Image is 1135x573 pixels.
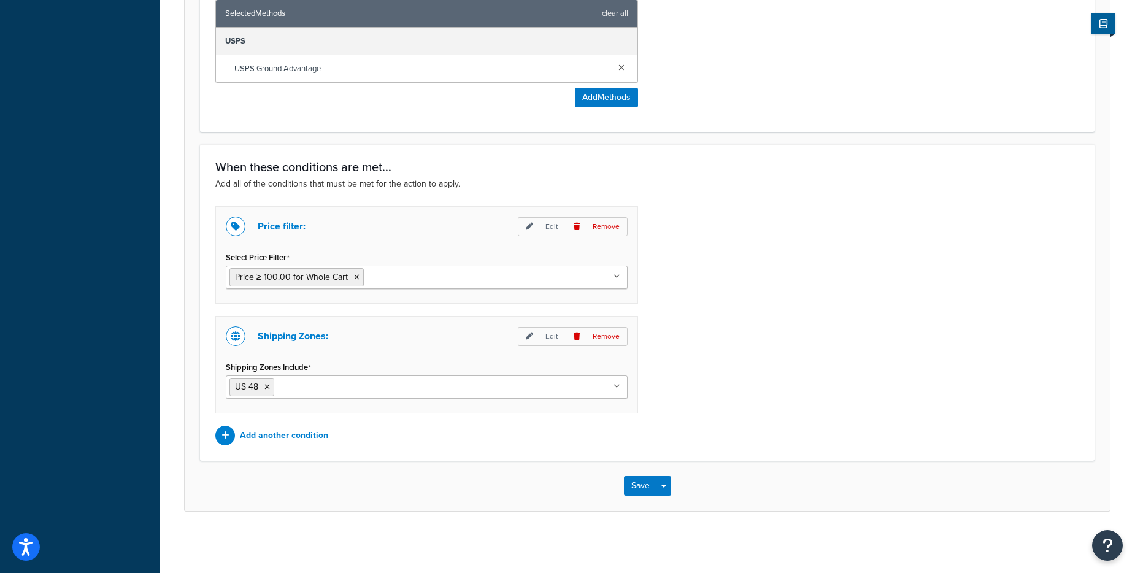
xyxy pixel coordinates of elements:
[566,327,628,346] p: Remove
[235,380,258,393] span: US 48
[624,476,657,496] button: Save
[225,5,596,22] span: Selected Methods
[215,177,1079,191] p: Add all of the conditions that must be met for the action to apply.
[258,218,306,235] p: Price filter:
[518,217,566,236] p: Edit
[226,363,311,372] label: Shipping Zones Include
[1092,530,1123,561] button: Open Resource Center
[258,328,328,345] p: Shipping Zones:
[602,5,628,22] a: clear all
[215,160,1079,174] h3: When these conditions are met...
[234,60,609,77] span: USPS Ground Advantage
[575,88,638,107] button: AddMethods
[240,427,328,444] p: Add another condition
[518,327,566,346] p: Edit
[1091,13,1115,34] button: Show Help Docs
[226,253,290,263] label: Select Price Filter
[216,28,637,55] div: USPS
[235,271,348,283] span: Price ≥ 100.00 for Whole Cart
[566,217,628,236] p: Remove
